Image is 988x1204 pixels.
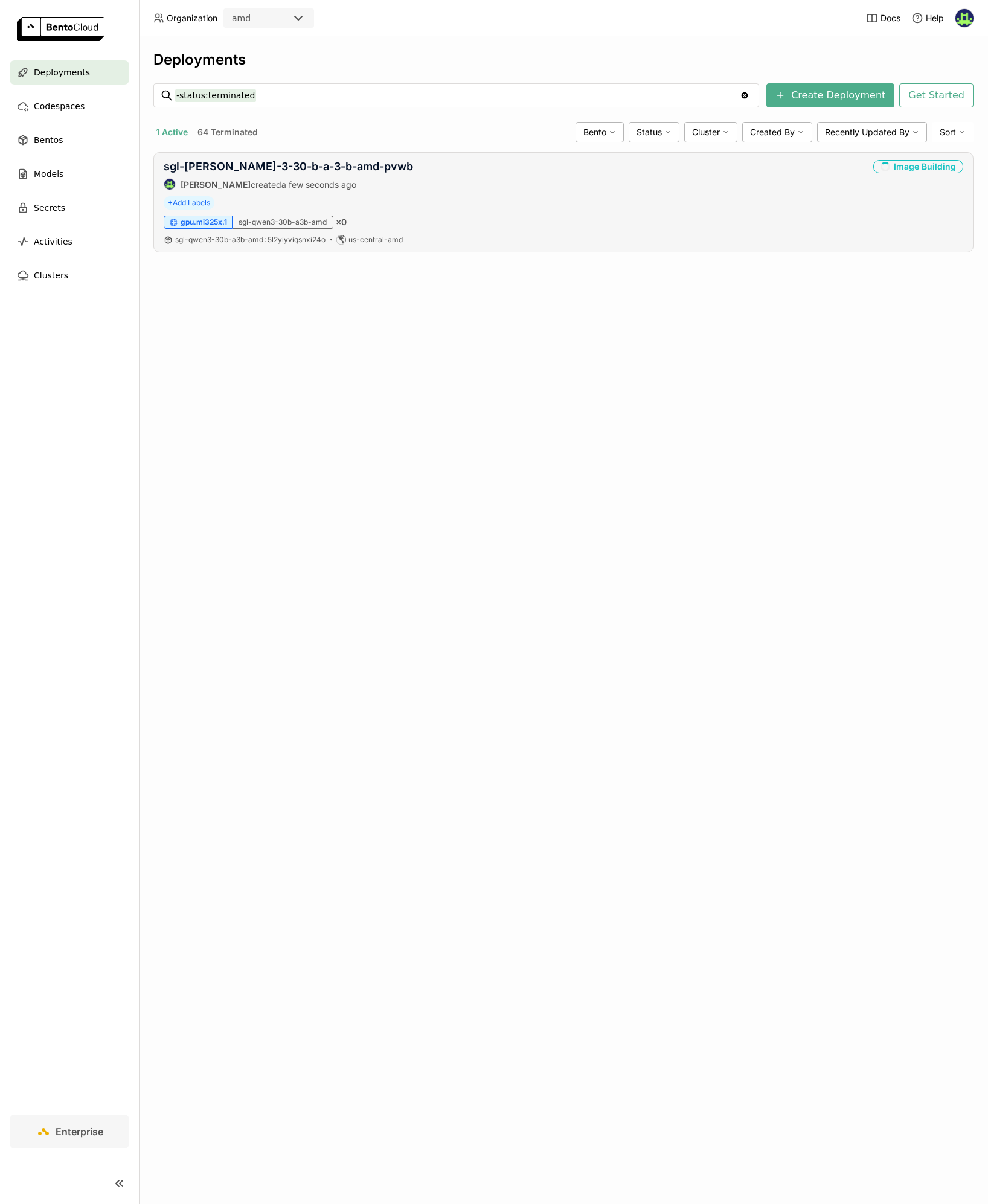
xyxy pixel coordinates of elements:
a: Bentos [10,128,129,152]
div: amd [232,12,251,24]
div: Created By [742,122,812,142]
a: Enterprise [10,1115,129,1148]
span: gpu.mi325x.1 [181,217,227,227]
span: sgl-qwen3-30b-a3b-amd 5l2yiyviqsnxi24o [175,235,326,244]
a: Docs [866,12,900,24]
span: Organization [167,13,217,24]
span: Activities [34,234,72,249]
span: us-central-amd [348,235,403,245]
a: Models [10,162,129,186]
div: Sort [932,122,974,142]
span: Created By [750,127,795,138]
a: Activities [10,229,129,254]
a: Clusters [10,263,129,287]
span: Sort [940,127,956,138]
input: Selected amd. [252,13,253,25]
span: Docs [881,13,900,24]
a: Secrets [10,196,129,220]
span: Codespaces [34,99,85,114]
span: +Add Labels [164,196,214,210]
button: Get Started [899,83,974,107]
button: Create Deployment [766,83,894,107]
div: created [164,178,413,190]
span: Bentos [34,133,63,147]
a: Deployments [10,60,129,85]
input: Search [175,86,740,105]
span: Recently Updated By [825,127,909,138]
span: Clusters [34,268,68,283]
span: Enterprise [56,1126,103,1138]
span: Help [926,13,944,24]
div: Status [629,122,679,142]
div: sgl-qwen3-30b-a3b-amd [233,216,333,229]
a: sgl-qwen3-30b-a3b-amd:5l2yiyviqsnxi24o [175,235,326,245]
div: Deployments [153,51,974,69]
i: loading [879,160,892,173]
a: sgl-[PERSON_NAME]-3-30-b-a-3-b-amd-pvwb [164,160,413,173]
div: Bento [576,122,624,142]
img: Vincent Cavé [164,179,175,190]
button: 1 Active [153,124,190,140]
img: logo [17,17,104,41]
a: Codespaces [10,94,129,118]
span: × 0 [336,217,347,228]
div: Help [911,12,944,24]
span: : [265,235,266,244]
img: Vincent Cavé [955,9,974,27]
span: Bento [583,127,606,138]
span: Models [34,167,63,181]
div: Cluster [684,122,737,142]
div: Image Building [873,160,963,173]
div: Recently Updated By [817,122,927,142]
span: Cluster [692,127,720,138]
svg: Clear value [740,91,749,100]
strong: [PERSON_NAME] [181,179,251,190]
span: Status [637,127,662,138]
span: Deployments [34,65,90,80]
button: 64 Terminated [195,124,260,140]
span: Secrets [34,200,65,215]
span: a few seconds ago [281,179,356,190]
